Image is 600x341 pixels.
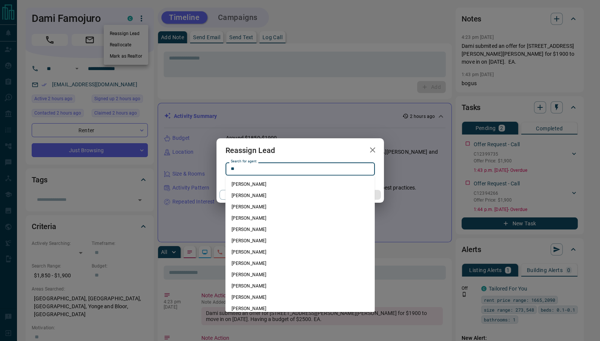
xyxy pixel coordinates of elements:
li: [PERSON_NAME] [226,303,375,314]
li: [PERSON_NAME] [226,258,375,269]
li: [PERSON_NAME] [226,292,375,303]
button: Cancel [219,190,284,200]
li: [PERSON_NAME] [226,213,375,224]
li: [PERSON_NAME] [226,246,375,258]
label: Search for agent [231,159,256,164]
li: [PERSON_NAME] [226,190,375,201]
li: [PERSON_NAME] [226,201,375,213]
h2: Reassign Lead [216,138,284,162]
li: [PERSON_NAME] [226,269,375,280]
li: [PERSON_NAME] [226,179,375,190]
li: [PERSON_NAME] [226,280,375,292]
li: [PERSON_NAME] [226,235,375,246]
li: [PERSON_NAME] [226,224,375,235]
